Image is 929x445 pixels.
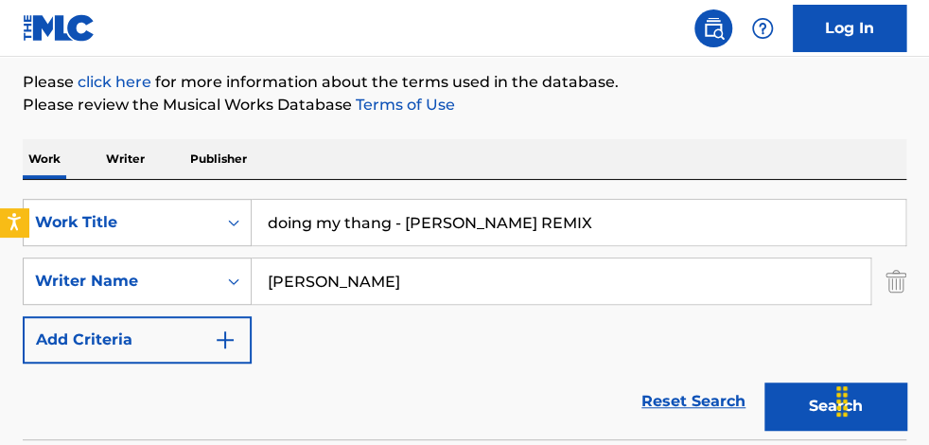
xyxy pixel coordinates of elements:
[23,199,906,439] form: Search Form
[100,139,150,179] p: Writer
[632,381,755,422] a: Reset Search
[885,258,906,305] img: Delete Criterion
[35,211,205,234] div: Work Title
[764,383,906,430] button: Search
[834,354,929,445] iframe: Chat Widget
[214,329,237,351] img: 9d2ae6d4665cec9f34b9.svg
[23,316,252,364] button: Add Criteria
[78,73,151,91] a: click here
[793,5,906,52] a: Log In
[23,71,906,94] p: Please for more information about the terms used in the database.
[23,14,96,42] img: MLC Logo
[827,373,857,430] div: Drag
[702,17,725,40] img: search
[35,270,205,293] div: Writer Name
[184,139,253,179] p: Publisher
[352,96,455,114] a: Terms of Use
[751,17,774,40] img: help
[744,9,781,47] div: Help
[694,9,732,47] a: Public Search
[23,139,66,179] p: Work
[23,94,906,116] p: Please review the Musical Works Database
